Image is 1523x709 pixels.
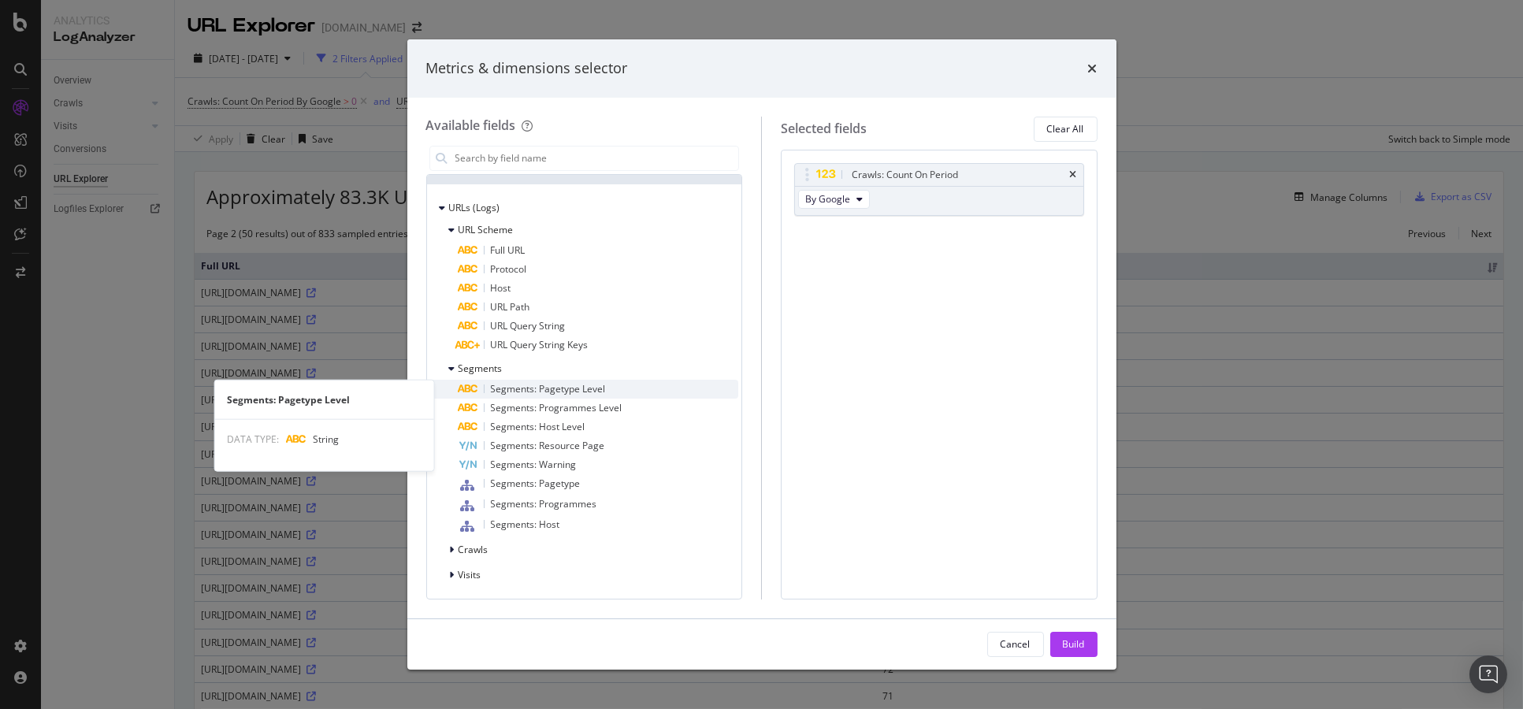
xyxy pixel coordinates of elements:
[407,39,1116,670] div: modal
[491,497,597,510] span: Segments: Programmes
[1088,58,1098,79] div: times
[491,458,577,471] span: Segments: Warning
[852,167,958,183] div: Crawls: Count On Period
[449,201,500,214] span: URLs (Logs)
[491,439,605,452] span: Segments: Resource Page
[491,518,560,531] span: Segments: Host
[491,300,530,314] span: URL Path
[491,382,606,395] span: Segments: Pagetype Level
[491,281,511,295] span: Host
[491,262,527,276] span: Protocol
[426,117,516,134] div: Available fields
[454,147,739,170] input: Search by field name
[794,163,1084,216] div: Crawls: Count On PeriodtimesBy Google
[426,58,628,79] div: Metrics & dimensions selector
[491,319,566,332] span: URL Query String
[987,632,1044,657] button: Cancel
[1050,632,1098,657] button: Build
[491,243,526,257] span: Full URL
[459,223,514,236] span: URL Scheme
[459,362,503,375] span: Segments
[459,543,488,556] span: Crawls
[1469,655,1507,693] div: Open Intercom Messenger
[214,393,433,406] div: Segments: Pagetype Level
[459,568,481,581] span: Visits
[491,338,589,351] span: URL Query String Keys
[491,477,581,490] span: Segments: Pagetype
[1047,122,1084,135] div: Clear All
[1070,170,1077,180] div: times
[781,120,867,138] div: Selected fields
[798,190,870,209] button: By Google
[805,192,850,206] span: By Google
[491,401,622,414] span: Segments: Programmes Level
[1063,637,1085,651] div: Build
[1034,117,1098,142] button: Clear All
[491,420,585,433] span: Segments: Host Level
[1001,637,1031,651] div: Cancel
